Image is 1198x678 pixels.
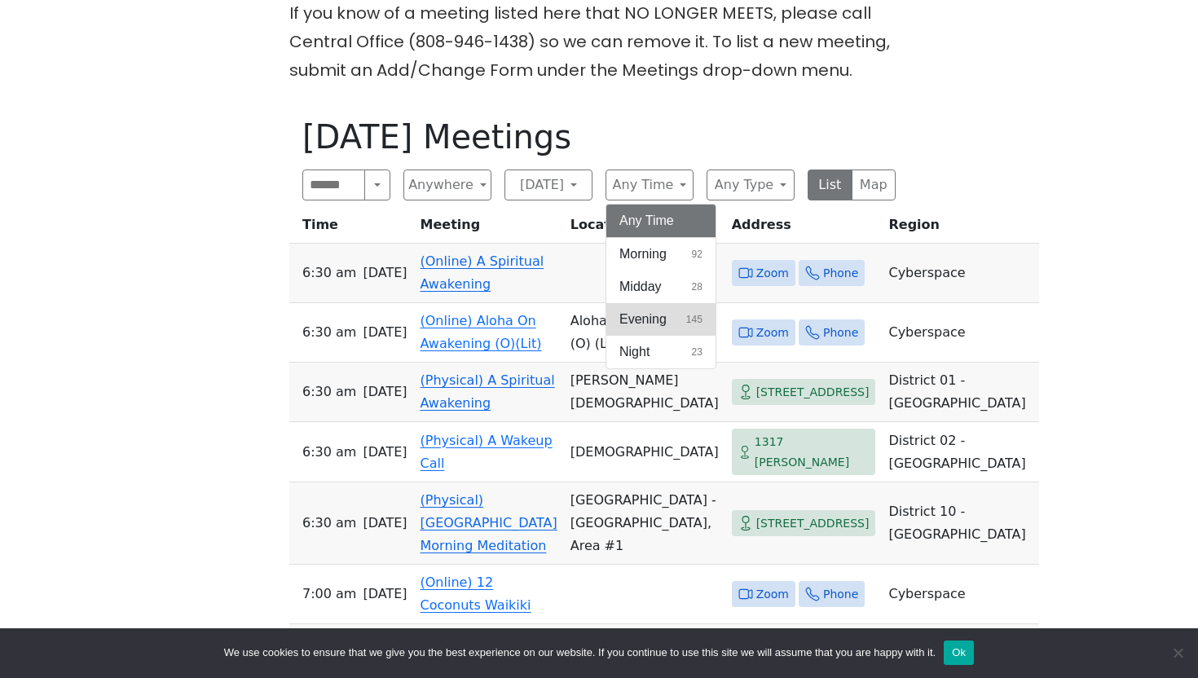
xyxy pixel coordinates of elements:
[707,169,795,200] button: Any Type
[302,169,365,200] input: Search
[756,382,870,403] span: [STREET_ADDRESS]
[302,441,356,464] span: 6:30 AM
[756,513,870,534] span: [STREET_ADDRESS]
[619,310,667,329] span: Evening
[421,253,544,292] a: (Online) A Spiritual Awakening
[564,624,725,665] td: (Online) TYG Online
[564,214,725,244] th: Location / Group
[414,214,564,244] th: Meeting
[882,303,1038,363] td: Cyberspace
[564,303,725,363] td: Aloha On Awakening (O) (Lit)
[363,441,407,464] span: [DATE]
[823,584,858,605] span: Phone
[302,117,896,156] h1: [DATE] Meetings
[421,492,557,553] a: (Physical) [GEOGRAPHIC_DATA] Morning Meditation
[606,303,716,336] button: Evening145 results
[619,342,650,362] span: Night
[606,271,716,303] button: Midday28 results
[882,624,1038,665] td: Cyberspace
[403,169,491,200] button: Anywhere
[363,321,407,344] span: [DATE]
[619,277,662,297] span: Midday
[302,262,356,284] span: 6:30 AM
[619,244,667,264] span: Morning
[606,205,716,237] button: Any Time
[504,169,592,200] button: [DATE]
[725,214,883,244] th: Address
[302,381,356,403] span: 6:30 AM
[882,214,1038,244] th: Region
[224,645,936,661] span: We use cookies to ensure that we give you the best experience on our website. If you continue to ...
[882,482,1038,565] td: District 10 - [GEOGRAPHIC_DATA]
[363,583,407,605] span: [DATE]
[363,262,407,284] span: [DATE]
[756,263,789,284] span: Zoom
[421,372,555,411] a: (Physical) A Spiritual Awakening
[944,641,974,665] button: Ok
[808,169,852,200] button: List
[302,583,356,605] span: 7:00 AM
[692,247,703,262] span: 92 results
[302,512,356,535] span: 6:30 AM
[302,321,356,344] span: 6:30 AM
[823,263,858,284] span: Phone
[756,323,789,343] span: Zoom
[756,584,789,605] span: Zoom
[606,204,716,369] div: Any Time
[363,381,407,403] span: [DATE]
[564,363,725,422] td: [PERSON_NAME][DEMOGRAPHIC_DATA]
[564,482,725,565] td: [GEOGRAPHIC_DATA] - [GEOGRAPHIC_DATA], Area #1
[421,575,531,613] a: (Online) 12 Coconuts Waikiki
[882,565,1038,624] td: Cyberspace
[606,336,716,368] button: Night23 results
[692,280,703,294] span: 28 results
[686,312,703,327] span: 145 results
[852,169,896,200] button: Map
[289,214,414,244] th: Time
[421,433,553,471] a: (Physical) A Wakeup Call
[1169,645,1186,661] span: No
[882,422,1038,482] td: District 02 - [GEOGRAPHIC_DATA]
[882,244,1038,303] td: Cyberspace
[882,363,1038,422] td: District 01 - [GEOGRAPHIC_DATA]
[363,512,407,535] span: [DATE]
[755,432,870,472] span: 1317 [PERSON_NAME]
[606,238,716,271] button: Morning92 results
[692,345,703,359] span: 23 results
[606,169,694,200] button: Any Time
[421,313,542,351] a: (Online) Aloha On Awakening (O)(Lit)
[823,323,858,343] span: Phone
[364,169,390,200] button: Search
[564,422,725,482] td: [DEMOGRAPHIC_DATA]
